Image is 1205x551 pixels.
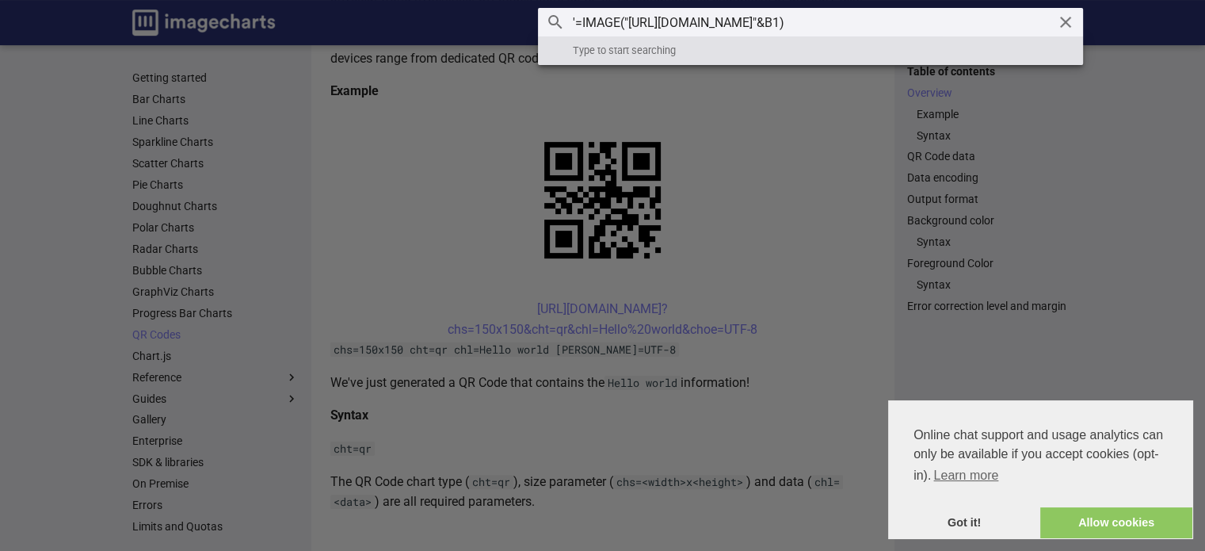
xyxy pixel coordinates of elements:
[538,8,1083,36] input: Search
[931,464,1001,488] a: learn more about cookies
[538,36,1083,65] div: Type to start searching
[1056,13,1075,32] button: Clear
[888,507,1040,539] a: dismiss cookie message
[1040,507,1192,539] a: allow cookies
[888,400,1192,538] div: cookieconsent
[913,426,1167,488] span: Online chat support and usage analytics can only be available if you accept cookies (opt-in).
